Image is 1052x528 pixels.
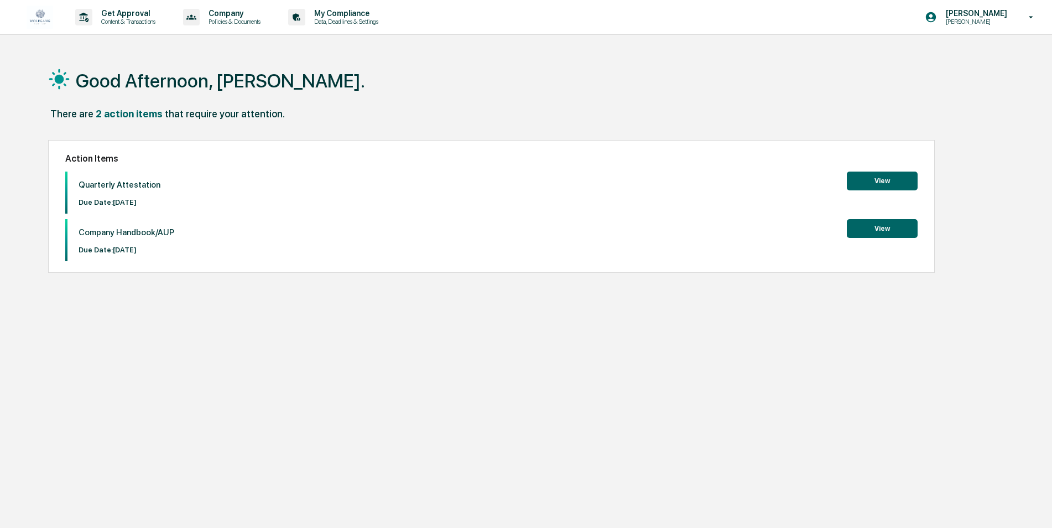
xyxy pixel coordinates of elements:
[847,222,918,233] a: View
[165,108,285,120] div: that require your attention.
[79,227,174,237] p: Company Handbook/AUP
[847,175,918,185] a: View
[79,246,174,254] p: Due Date: [DATE]
[50,108,93,120] div: There are
[305,9,384,18] p: My Compliance
[200,18,266,25] p: Policies & Documents
[847,172,918,190] button: View
[937,9,1013,18] p: [PERSON_NAME]
[92,9,161,18] p: Get Approval
[305,18,384,25] p: Data, Deadlines & Settings
[937,18,1013,25] p: [PERSON_NAME]
[92,18,161,25] p: Content & Transactions
[96,108,163,120] div: 2 action items
[27,6,53,29] img: logo
[200,9,266,18] p: Company
[847,219,918,238] button: View
[65,153,918,164] h2: Action Items
[76,70,365,92] h1: Good Afternoon, [PERSON_NAME].
[79,198,160,206] p: Due Date: [DATE]
[79,180,160,190] p: Quarterly Attestation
